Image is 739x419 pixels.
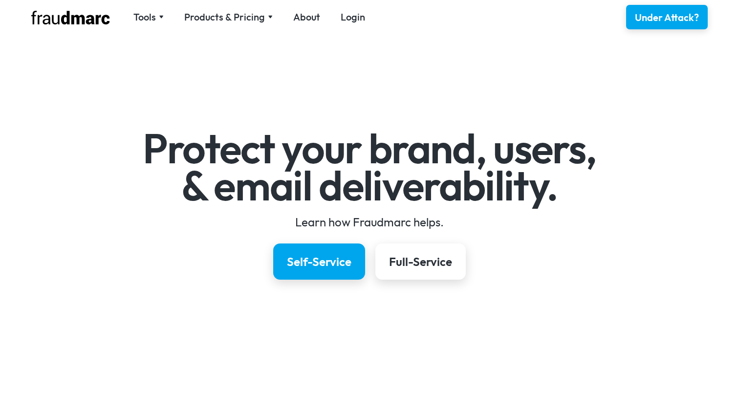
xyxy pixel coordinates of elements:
[133,10,156,24] div: Tools
[133,10,164,24] div: Tools
[86,130,653,204] h1: Protect your brand, users, & email deliverability.
[86,214,653,230] div: Learn how Fraudmarc helps.
[287,254,351,269] div: Self-Service
[184,10,265,24] div: Products & Pricing
[635,11,699,24] div: Under Attack?
[293,10,320,24] a: About
[341,10,365,24] a: Login
[626,5,708,29] a: Under Attack?
[184,10,273,24] div: Products & Pricing
[273,243,365,280] a: Self-Service
[389,254,452,269] div: Full-Service
[375,243,466,280] a: Full-Service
